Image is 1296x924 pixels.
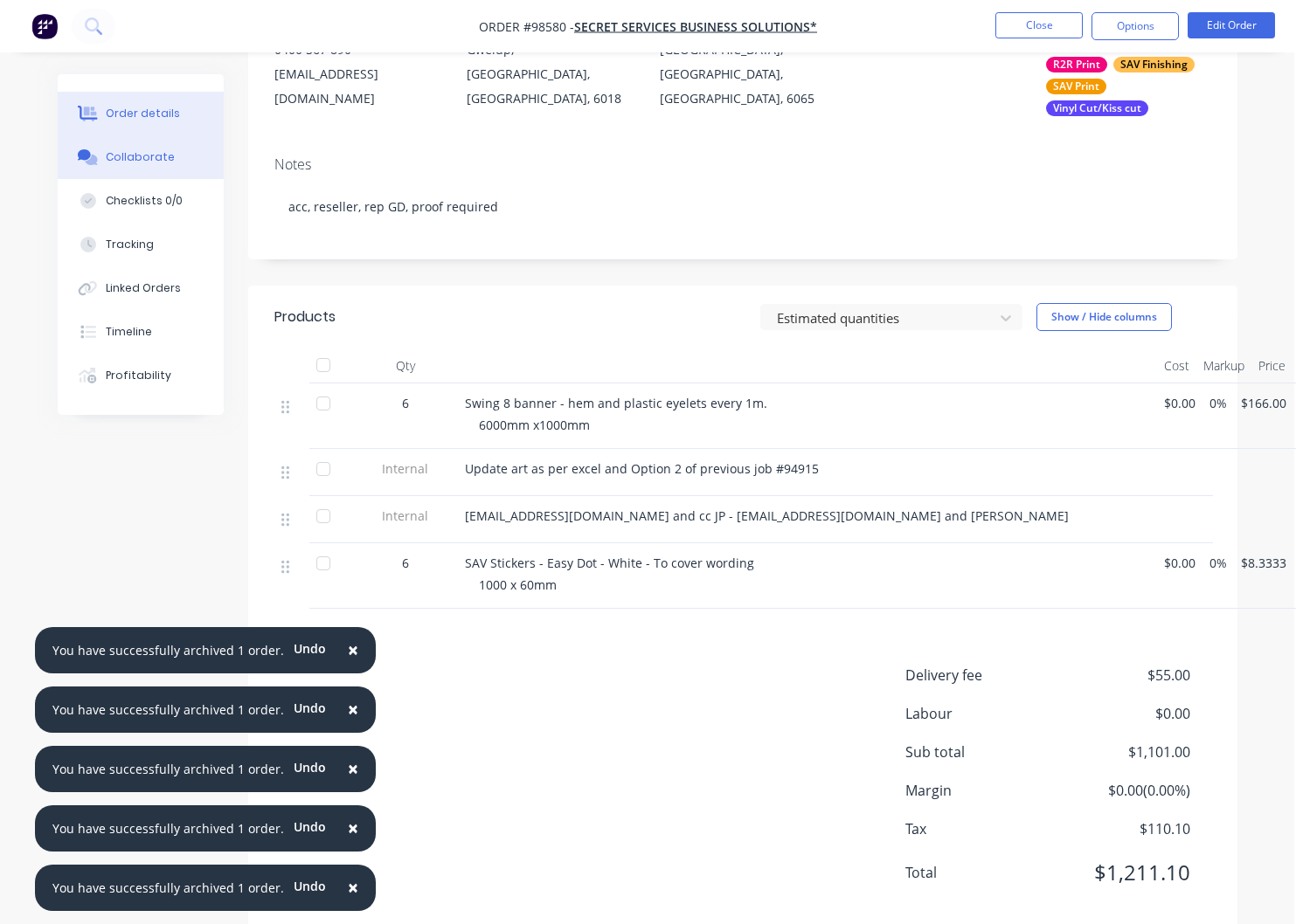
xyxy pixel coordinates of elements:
span: 6 [402,554,409,572]
span: $55.00 [1060,665,1189,686]
div: Timeline [106,324,152,340]
button: Close [330,808,376,850]
img: Factory [31,13,58,39]
span: Internal [360,459,451,478]
div: You have successfully archived 1 order. [52,760,284,778]
div: Collaborate [106,149,175,165]
div: You have successfully archived 1 order. [52,819,284,838]
button: Edit Order [1188,12,1275,38]
span: 1000 x 60mm [479,576,557,593]
button: Undo [284,695,336,721]
button: Undo [284,755,336,781]
div: [GEOGRAPHIC_DATA], [GEOGRAPHIC_DATA], [GEOGRAPHIC_DATA], 6065 [660,38,825,111]
button: Undo [284,814,336,840]
span: × [348,756,358,781]
span: $110.10 [1060,818,1189,839]
div: [STREET_ADDRESS]Gwelup, [GEOGRAPHIC_DATA], [GEOGRAPHIC_DATA], 6018 [467,13,632,111]
span: $1,211.10 [1060,857,1189,888]
div: Markup [1196,348,1251,383]
span: × [348,697,358,721]
span: $166.00 [1241,394,1286,412]
div: Qty [353,348,458,383]
button: Checklists 0/0 [58,179,224,223]
div: Vinyl Cut/Kiss cut [1046,100,1148,116]
span: [EMAIL_ADDRESS][DOMAIN_NAME] and cc JP - [EMAIL_ADDRESS][DOMAIN_NAME] and [PERSON_NAME] [465,507,1069,524]
div: ELA [STREET_ADDRESS][GEOGRAPHIC_DATA], [GEOGRAPHIC_DATA], [GEOGRAPHIC_DATA], 6065 [660,13,825,111]
div: SAV Print [1046,79,1106,94]
div: [PERSON_NAME]0400 567 890[EMAIL_ADDRESS][DOMAIN_NAME] [274,13,440,111]
div: SAV Finishing [1113,57,1195,72]
button: Options [1092,12,1179,40]
span: Delivery fee [905,665,1061,686]
div: Order details [106,106,180,121]
span: Update art as per excel and Option 2 of previous job #94915 [465,460,819,477]
button: Close [330,867,376,909]
button: Linked Orders [58,266,224,310]
span: Swing 8 banner - hem and plastic eyelets every 1m. [465,395,767,411]
span: SAV Stickers - Easy Dot - White - To cover wording [465,555,754,571]
span: $0.00 ( 0.00 %) [1060,780,1189,801]
span: Margin [905,780,1061,801]
span: Total [905,862,1061,883]
button: Close [330,689,376,731]
span: 0% [1209,394,1227,412]
span: Sub total [905,741,1061,762]
button: Undo [284,636,336,662]
div: R2R Print [1046,57,1107,72]
span: $0.00 [1060,703,1189,724]
span: $8.3333 [1241,554,1286,572]
button: Profitability [58,354,224,397]
span: 0% [1209,554,1227,572]
div: Checklists 0/0 [106,193,183,209]
button: Collaborate [58,135,224,179]
button: Show / Hide columns [1036,303,1172,331]
button: Close [330,630,376,672]
button: Timeline [58,310,224,354]
span: Tax [905,818,1061,839]
span: $1,101.00 [1060,741,1189,762]
div: Products [274,307,336,328]
div: Price [1251,348,1293,383]
span: $0.00 [1164,394,1196,412]
button: Order details [58,92,224,135]
div: Profitability [106,368,171,383]
div: acc, reseller, rep GD, proof required [274,180,1211,233]
span: Labour [905,703,1061,724]
button: Tracking [58,223,224,266]
div: [EMAIL_ADDRESS][DOMAIN_NAME] [274,62,440,111]
a: Secret Services Business Solutions* [574,18,817,35]
div: Linked Orders [106,280,181,296]
button: Undo [284,873,336,900]
button: Close [330,748,376,790]
div: You have successfully archived 1 order. [52,879,284,897]
div: Tracking [106,237,154,252]
div: You have successfully archived 1 order. [52,700,284,719]
div: Notes [274,156,1211,173]
span: $0.00 [1164,554,1196,572]
span: Internal [360,507,451,525]
div: Cost [1157,348,1196,383]
div: You have successfully archived 1 order. [52,641,284,659]
div: Gwelup, [GEOGRAPHIC_DATA], [GEOGRAPHIC_DATA], 6018 [467,38,632,111]
span: × [348,638,358,662]
span: Order #98580 - [479,18,574,35]
button: Close [995,12,1083,38]
span: × [348,816,358,840]
span: 6000mm x1000mm [479,417,590,433]
span: × [348,875,358,900]
span: 6 [402,394,409,412]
